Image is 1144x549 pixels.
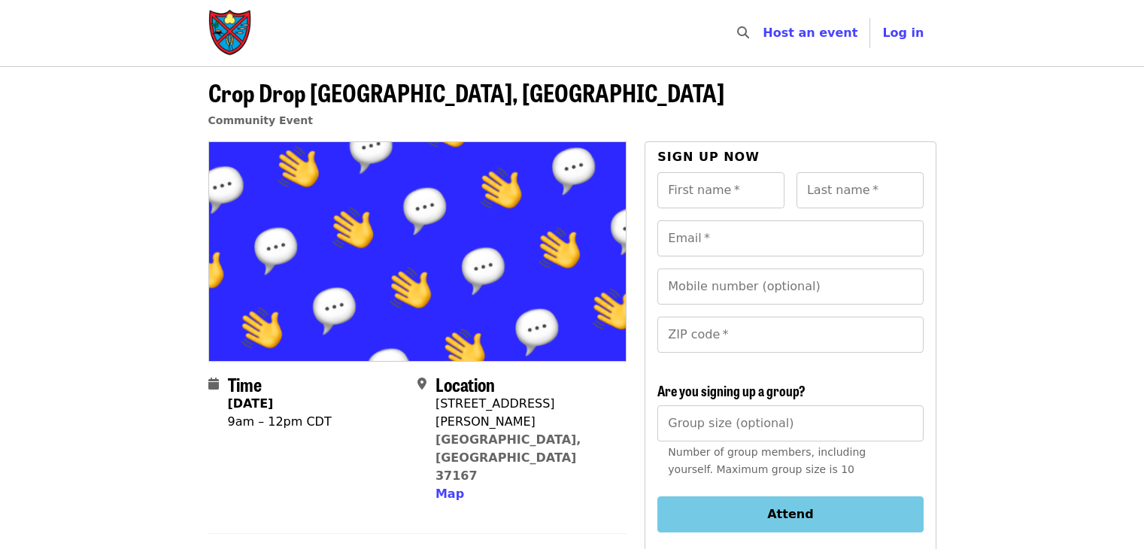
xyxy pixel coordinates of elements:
a: [GEOGRAPHIC_DATA], [GEOGRAPHIC_DATA] 37167 [435,432,581,483]
input: [object Object] [657,405,923,441]
div: 9am – 12pm CDT [228,413,332,431]
img: Crop Drop Smyrna, TN organized by Society of St. Andrew [209,142,627,360]
strong: [DATE] [228,396,274,411]
span: Time [228,371,262,397]
i: search icon [737,26,749,40]
button: Map [435,485,464,503]
input: Search [758,15,770,51]
input: First name [657,172,784,208]
span: Log in [882,26,924,40]
input: ZIP code [657,317,923,353]
div: [STREET_ADDRESS][PERSON_NAME] [435,395,614,431]
a: Host an event [763,26,857,40]
button: Log in [870,18,936,48]
span: Number of group members, including yourself. Maximum group size is 10 [668,446,866,475]
span: Map [435,487,464,501]
span: Crop Drop [GEOGRAPHIC_DATA], [GEOGRAPHIC_DATA] [208,74,724,110]
button: Attend [657,496,923,532]
a: Community Event [208,114,313,126]
img: Society of St. Andrew - Home [208,9,253,57]
input: Email [657,220,923,256]
span: Location [435,371,495,397]
input: Mobile number (optional) [657,268,923,305]
span: Are you signing up a group? [657,381,806,400]
span: Sign up now [657,150,760,164]
i: calendar icon [208,377,219,391]
i: map-marker-alt icon [417,377,426,391]
input: Last name [797,172,924,208]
